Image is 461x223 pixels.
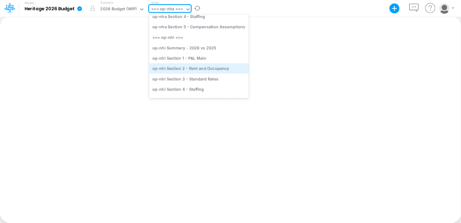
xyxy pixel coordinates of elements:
[151,0,159,5] label: View
[149,32,249,42] div: === op-nhi ===
[149,11,249,21] div: op-nha Section 4 - Staffing
[149,42,249,52] div: op-nhi Summary - 2026 vs 2025
[25,1,34,5] label: Model
[151,6,183,13] div: === op-nha ===
[25,6,75,12] b: Heritage 2026 Budget
[149,63,249,73] div: op-nhi Section 2 - Rent and Occupancy
[149,74,249,84] div: op-nhi Section 3 - Standard Rates
[149,22,249,32] div: op-nha Section 5 - Compensation Assumptions
[149,53,249,63] div: op-nhi Section 1 - P&L Main
[149,84,249,94] div: op-nhi Section 4 - Staffing
[149,94,249,104] div: op-nhi Section 5 - Compensation Assumptions
[100,6,137,13] div: 2026 Budget (WIP)
[100,0,113,5] label: Scenario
